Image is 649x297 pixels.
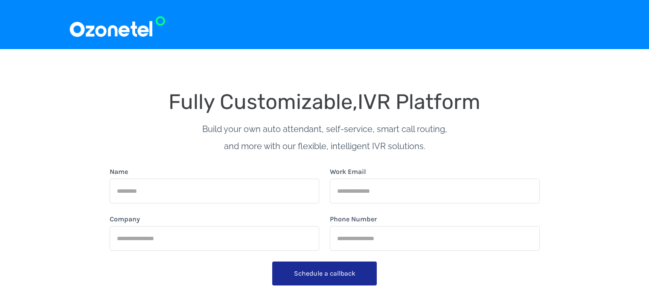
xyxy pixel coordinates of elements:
span: IVR Platform [358,89,480,114]
span: Fully Customizable, [169,89,358,114]
span: Build your own auto attendant, self-service, smart call routing, [202,124,447,134]
label: Work Email [330,167,366,177]
button: Schedule a callback [272,262,377,285]
form: form [110,167,540,296]
span: Schedule a callback [294,269,355,277]
label: Phone Number [330,214,377,224]
span: and more with our flexible, intelligent IVR solutions. [224,141,425,151]
label: Name [110,167,128,177]
label: Company [110,214,140,224]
